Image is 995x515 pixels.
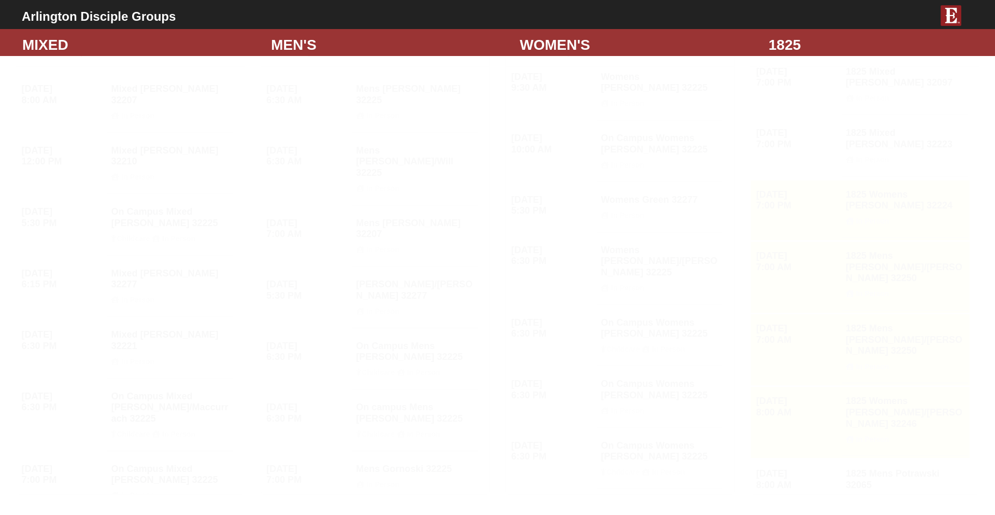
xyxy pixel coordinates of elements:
[111,145,229,182] h4: Mixed [PERSON_NAME] 32210
[511,245,594,267] h4: [DATE] 6:30 PM
[117,430,150,438] strong: Childcare
[22,206,104,229] h4: [DATE] 5:30 PM
[121,357,154,366] strong: In Person
[266,218,349,240] h4: [DATE] 7:00 AM
[611,407,644,415] strong: In Person
[856,363,889,371] strong: In Person
[756,468,838,491] h4: [DATE] 8:00 AM
[121,173,154,181] strong: In Person
[366,112,400,120] strong: In Person
[407,368,440,377] strong: In Person
[652,468,685,476] strong: In Person
[856,289,889,298] strong: In Person
[266,402,349,424] h4: [DATE] 6:30 PM
[366,184,400,192] strong: In Person
[606,345,639,353] strong: Childcare
[601,379,719,415] h4: On Campus Womens [PERSON_NAME] 32225
[606,468,639,476] strong: Childcare
[856,435,889,443] strong: In Person
[601,133,719,169] h4: On Campus Womens [PERSON_NAME] 32225
[162,234,195,243] strong: In Person
[111,268,229,304] h4: Mixed [PERSON_NAME] 32277
[356,83,474,120] h4: Mens [PERSON_NAME] 32225
[111,391,229,439] h4: On Campus Mixed [PERSON_NAME]/Maccurrach 32225
[15,34,263,56] div: MIXED
[511,379,594,401] h4: [DATE] 6:30 PM
[611,161,644,169] strong: In Person
[846,323,964,371] h4: 1825 Mens [PERSON_NAME]/[PERSON_NAME] 32250
[756,396,838,418] h4: [DATE] 8:00 AM
[846,189,964,226] h4: 1825 Womens [PERSON_NAME] 32224
[856,156,889,164] strong: In Person
[846,468,964,505] h4: 1825 Mens Potrawski 32065
[121,112,154,120] strong: In Person
[22,464,104,486] h4: [DATE] 7:00 PM
[356,464,474,489] h4: Mens Gornoski 32225
[856,94,889,102] strong: In Person
[756,250,838,273] h4: [DATE] 7:00 AM
[511,133,594,155] h4: [DATE] 10:00 AM
[111,206,229,243] h4: On Campus Mixed [PERSON_NAME] 32225
[601,72,719,108] h4: Womens [PERSON_NAME] 32225
[407,430,440,438] strong: In Person
[756,66,838,89] h4: [DATE] 7:00 PM
[121,491,154,499] strong: In Person
[22,9,176,23] b: Arlington Disciple Groups
[846,250,964,298] h4: 1825 Mens [PERSON_NAME]/[PERSON_NAME] 32250
[362,430,395,438] strong: Childcare
[362,368,395,377] strong: Childcare
[263,34,512,56] div: MEN'S
[856,217,889,225] strong: In Person
[22,268,104,290] h4: [DATE] 6:15 PM
[22,145,104,168] h4: [DATE] 12:00 PM
[121,296,154,304] strong: In Person
[22,391,104,413] h4: [DATE] 6:30 PM
[601,194,719,220] h4: Womens Green 32277
[356,145,474,193] h4: Mens [PERSON_NAME]/Will 32225
[111,83,229,120] h4: Mixed [PERSON_NAME] 32207
[601,245,719,293] h4: Womens [PERSON_NAME]/[PERSON_NAME] 32225
[846,396,964,443] h4: 1825 Womens [PERSON_NAME]/[PERSON_NAME] 32246
[22,83,104,106] h4: [DATE] 8:00 AM
[356,218,474,254] h4: Mens [PERSON_NAME] 32207
[356,341,474,377] h4: On Campus Mens [PERSON_NAME] 32225
[846,66,964,103] h4: 1825 Mixed [PERSON_NAME] 32097
[266,145,349,168] h4: [DATE] 6:30 AM
[366,307,400,315] strong: In Person
[611,284,644,292] strong: In Person
[511,317,594,340] h4: [DATE] 6:30 PM
[941,5,961,26] img: E-icon-fireweed-White-TM.png
[511,72,594,94] h4: [DATE] 9:30 AM
[356,402,474,438] h4: On campus Mens [PERSON_NAME] 32225
[366,480,400,489] strong: In Person
[266,464,349,486] h4: [DATE] 7:00 PM
[756,128,838,150] h4: [DATE] 7:00 PM
[611,99,644,107] strong: In Person
[756,189,838,212] h4: [DATE] 7:00 PM
[601,317,719,354] h4: On Campus Womens [PERSON_NAME] 32225
[512,34,761,56] div: WOMEN'S
[756,323,838,345] h4: [DATE] 7:00 AM
[601,440,719,477] h4: On Campus Womens [PERSON_NAME] 32225
[511,440,594,463] h4: [DATE] 6:30 PM
[111,464,229,500] h4: On Campus Mixed [PERSON_NAME] 32225
[652,345,685,353] strong: In Person
[266,83,349,106] h4: [DATE] 6:30 AM
[266,279,349,301] h4: [DATE] 5:30 PM
[162,430,195,438] strong: In Person
[117,234,150,243] strong: Childcare
[366,245,400,254] strong: In Person
[22,329,104,352] h4: [DATE] 6:30 PM
[111,329,229,366] h4: Mixed [PERSON_NAME] 32221
[266,341,349,363] h4: [DATE] 6:30 PM
[846,128,964,164] h4: 1825 Mixed [PERSON_NAME] 32223
[611,211,644,219] strong: In Person
[511,194,594,217] h4: [DATE] 5:30 PM
[356,279,474,315] h4: [PERSON_NAME]/[PERSON_NAME] 32277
